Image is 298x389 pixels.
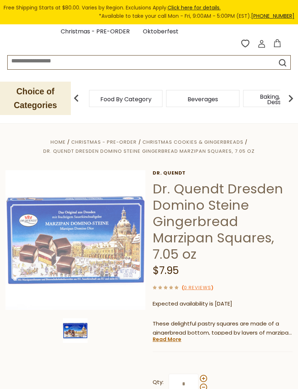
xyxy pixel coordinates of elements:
[4,4,294,21] div: Free Shipping Starts at $80.00. Varies by Region. Exclusions Apply.
[153,319,293,337] p: These delightful pastry squares are made of a gingerbread bottom, topped by layers of marzipan an...
[51,139,66,146] a: Home
[188,97,218,102] a: Beverages
[63,318,88,343] img: Dr. Quendt Dresden Domino Steine Gingerbread Marzipan Squares, 7.05 oz
[69,91,84,106] img: previous arrow
[153,336,181,343] a: Read More
[43,148,255,155] a: Dr. Quendt Dresden Domino Steine Gingerbread Marzipan Squares, 7.05 oz
[5,170,145,310] img: Dr. Quendt Dresden Domino Steine Gingerbread Marzipan Squares, 7.05 oz
[99,12,294,20] span: *Available to take your call Mon - Fri, 9:00AM - 5:00PM (EST).
[153,170,293,176] a: Dr. Quendt
[184,284,211,292] a: 0 Reviews
[182,284,213,291] span: ( )
[153,181,293,262] h1: Dr. Quendt Dresden Domino Steine Gingerbread Marzipan Squares, 7.05 oz
[153,263,179,278] span: $7.95
[153,378,164,387] strong: Qty:
[142,139,243,146] a: Christmas Cookies & Gingerbreads
[100,97,152,102] a: Food By Category
[153,299,293,308] p: Expected availability is [DATE]
[168,4,221,11] a: Click here for details.
[71,139,137,146] a: Christmas - PRE-ORDER
[283,91,298,106] img: next arrow
[251,12,294,20] a: [PHONE_NUMBER]
[61,27,130,37] a: Christmas - PRE-ORDER
[143,27,178,37] a: Oktoberfest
